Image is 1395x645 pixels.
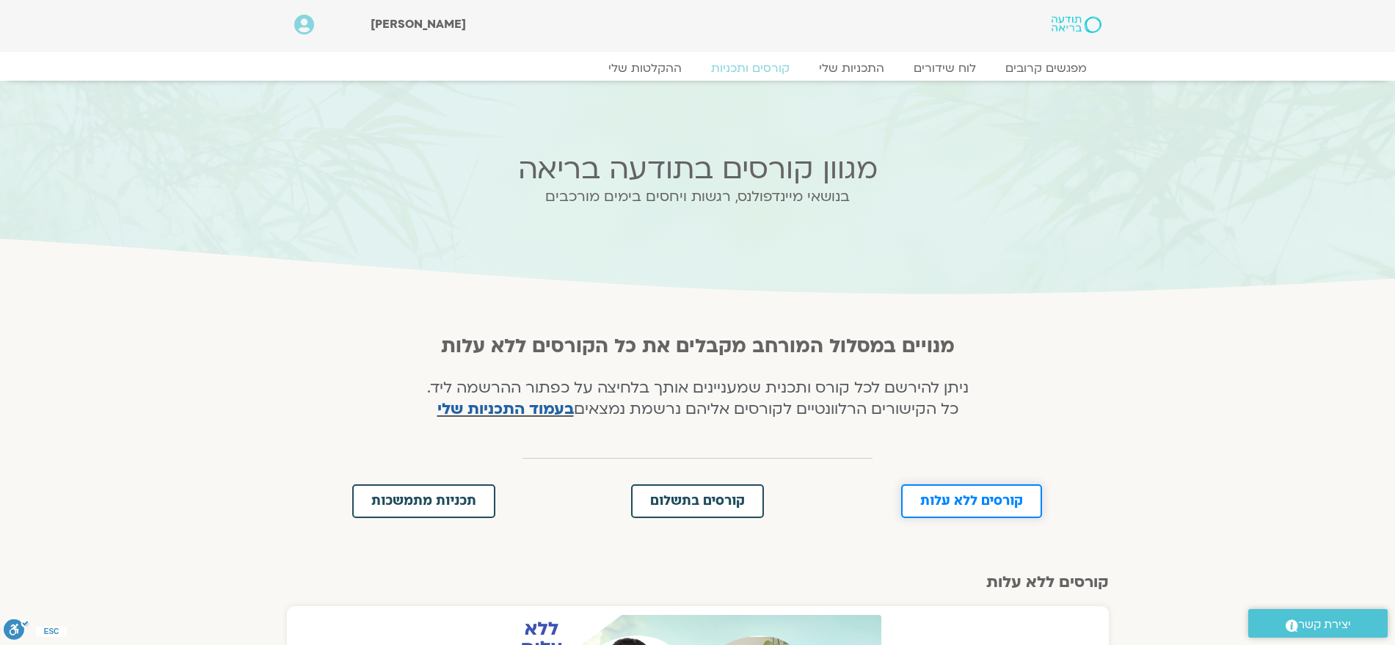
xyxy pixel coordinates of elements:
h2: מנויים במסלול המורחב מקבלים את כל הקורסים ללא עלות [420,335,975,357]
a: קורסים ללא עלות [901,484,1042,518]
span: תכניות מתמשכות [371,495,476,508]
span: [PERSON_NAME] [371,16,466,32]
h2: בנושאי מיינדפולנס, רגשות ויחסים בימים מורכבים [410,189,986,205]
h4: ניתן להירשם לכל קורס ותכנית שמעניינים אותך בלחיצה על כפתור ההרשמה ליד. כל הקישורים הרלוונטיים לקו... [420,378,975,420]
h2: קורסים ללא עלות [287,574,1109,591]
a: קורסים בתשלום [631,484,764,518]
a: מפגשים קרובים [991,61,1101,76]
h2: מגוון קורסים בתודעה בריאה [410,153,986,186]
a: יצירת קשר [1248,609,1388,638]
span: קורסים ללא עלות [920,495,1023,508]
nav: Menu [294,61,1101,76]
span: יצירת קשר [1298,615,1351,635]
a: ההקלטות שלי [594,61,696,76]
a: לוח שידורים [899,61,991,76]
a: תכניות מתמשכות [352,484,495,518]
a: התכניות שלי [804,61,899,76]
a: בעמוד התכניות שלי [437,398,574,420]
a: קורסים ותכניות [696,61,804,76]
span: קורסים בתשלום [650,495,745,508]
